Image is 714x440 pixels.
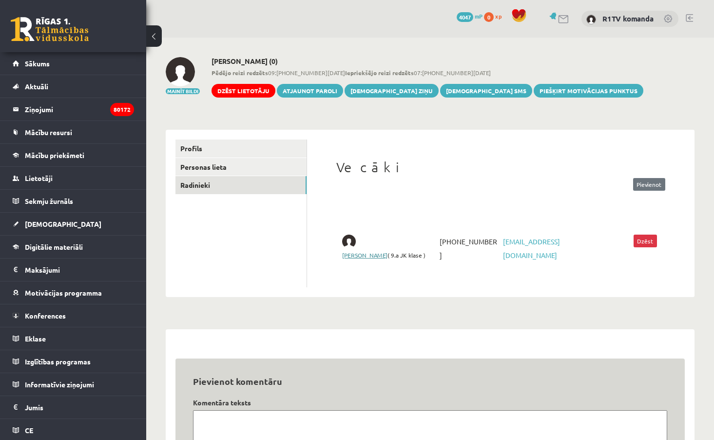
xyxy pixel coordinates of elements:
[13,190,134,212] a: Sekmju žurnāls
[166,57,195,86] img: Ginta Blitsone
[13,213,134,235] a: [DEMOGRAPHIC_DATA]
[212,68,643,77] span: 09:[PHONE_NUMBER][DATE] 07:[PHONE_NUMBER][DATE]
[25,59,50,68] span: Sākums
[25,242,83,251] span: Digitālie materiāli
[457,12,482,20] a: 4047 mP
[212,69,268,77] b: Pēdējo reizi redzēts
[25,357,91,366] span: Izglītības programas
[13,281,134,304] a: Motivācijas programma
[495,12,502,20] span: xp
[342,235,356,248] img: Madara Karziņina
[437,235,501,262] span: [PHONE_NUMBER]
[13,396,134,419] a: Jumis
[602,14,654,23] a: R1TV komanda
[25,311,66,320] span: Konferences
[13,373,134,396] a: Informatīvie ziņojumi
[586,15,596,24] img: R1TV komanda
[277,84,343,98] a: Atjaunot paroli
[175,140,307,158] a: Profils
[193,376,667,387] h3: Pievienot komentāru
[175,176,307,194] a: Radinieki
[336,159,665,176] h1: Vecāki
[25,380,94,389] span: Informatīvie ziņojumi
[342,248,425,262] span: ( 9.a JK klase )
[457,12,473,22] span: 4047
[110,103,134,116] i: 80172
[166,88,200,94] button: Mainīt bildi
[475,12,482,20] span: mP
[484,12,506,20] a: 0 xp
[25,426,33,435] span: CE
[503,237,560,260] a: [EMAIL_ADDRESS][DOMAIN_NAME]
[13,327,134,350] a: Eklase
[13,121,134,143] a: Mācību resursi
[13,167,134,189] a: Lietotāji
[11,17,89,41] a: Rīgas 1. Tālmācības vidusskola
[25,82,48,91] span: Aktuāli
[212,84,275,98] a: Dzēst lietotāju
[13,52,134,75] a: Sākums
[484,12,494,22] span: 0
[13,236,134,258] a: Digitālie materiāli
[13,98,134,120] a: Ziņojumi80172
[25,403,43,412] span: Jumis
[13,144,134,166] a: Mācību priekšmeti
[342,251,387,259] a: [PERSON_NAME]
[633,178,665,191] button: Pievienot
[212,57,643,65] h2: [PERSON_NAME] (0)
[25,128,72,137] span: Mācību resursi
[25,174,53,182] span: Lietotāji
[13,350,134,373] a: Izglītības programas
[13,304,134,327] a: Konferences
[345,69,414,77] b: Iepriekšējo reizi redzēts
[345,84,439,98] a: [DEMOGRAPHIC_DATA] ziņu
[193,399,667,407] h4: Komentāra teksts
[534,84,643,98] a: Piešķirt motivācijas punktus
[25,334,46,343] span: Eklase
[25,98,134,120] legend: Ziņojumi
[25,151,84,160] span: Mācību priekšmeti
[25,259,134,281] legend: Maksājumi
[25,220,101,228] span: [DEMOGRAPHIC_DATA]
[25,288,102,297] span: Motivācijas programma
[13,259,134,281] a: Maksājumi
[440,84,532,98] a: [DEMOGRAPHIC_DATA] SMS
[25,197,73,205] span: Sekmju žurnāls
[13,75,134,98] a: Aktuāli
[634,235,657,247] a: Dzēst
[175,158,307,176] a: Personas lieta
